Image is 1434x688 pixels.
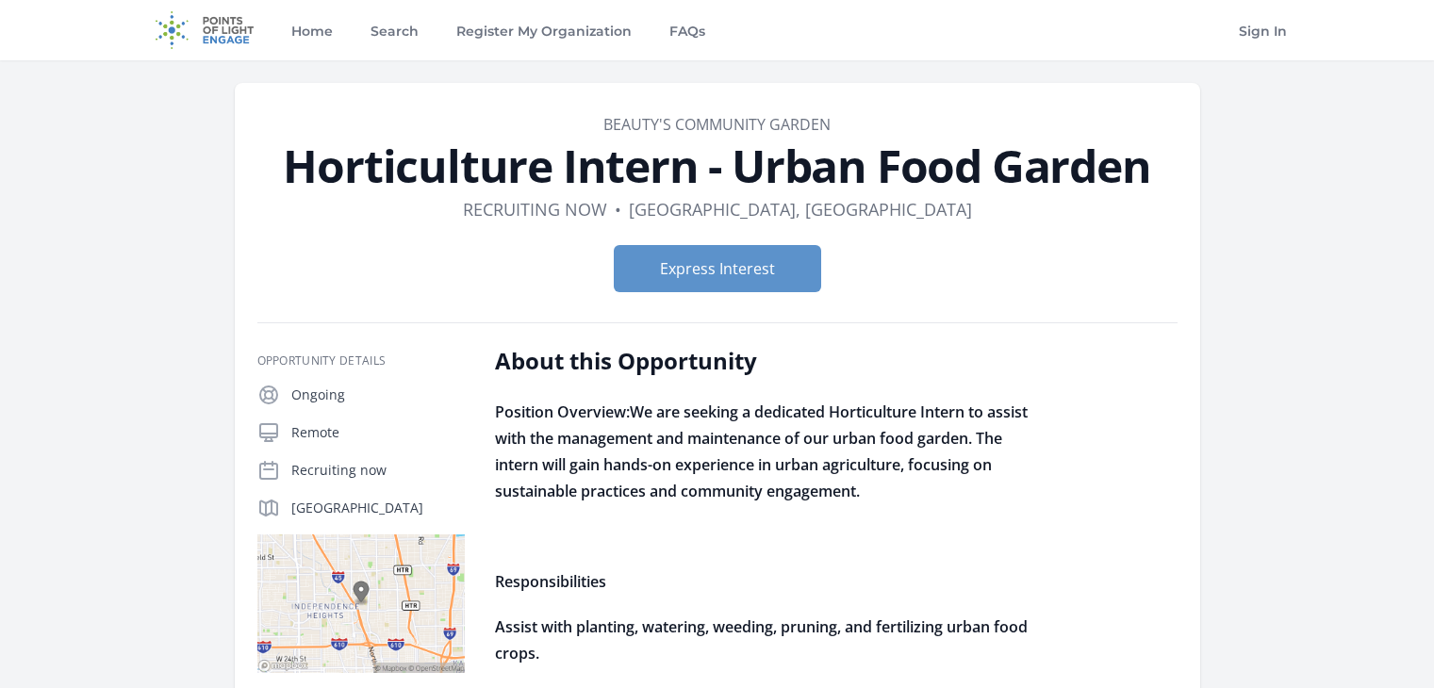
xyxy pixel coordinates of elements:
div: • [615,196,621,222]
button: Express Interest [614,245,821,292]
span: Position Overview: [495,401,630,422]
span: Assist with planting, watering, weeding, pruning, and fertilizing urban food crops. [495,616,1028,663]
span: Responsibilities [495,571,606,592]
h2: About this Opportunity [495,346,1047,376]
p: [GEOGRAPHIC_DATA] [291,499,465,517]
p: Recruiting now [291,461,465,480]
p: Remote [291,423,465,442]
h3: Opportunity Details [257,353,465,369]
dd: [GEOGRAPHIC_DATA], [GEOGRAPHIC_DATA] [629,196,972,222]
p: Ongoing [291,385,465,404]
dd: Recruiting now [463,196,607,222]
h1: Horticulture Intern - Urban Food Garden [257,143,1178,188]
img: Map [257,534,465,673]
span: We are seeking a dedicated Horticulture Intern to assist with the management and maintenance of o... [495,401,1028,501]
a: Beauty's Community Garden [603,114,831,135]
